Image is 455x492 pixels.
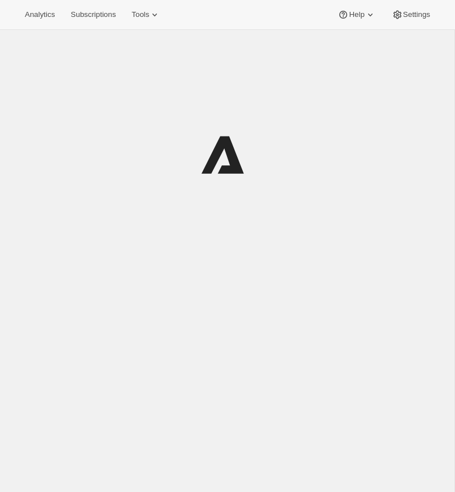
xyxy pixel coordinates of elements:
[18,7,62,23] button: Analytics
[64,7,123,23] button: Subscriptions
[125,7,167,23] button: Tools
[25,10,55,19] span: Analytics
[71,10,116,19] span: Subscriptions
[331,7,382,23] button: Help
[349,10,364,19] span: Help
[385,7,437,23] button: Settings
[403,10,430,19] span: Settings
[132,10,149,19] span: Tools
